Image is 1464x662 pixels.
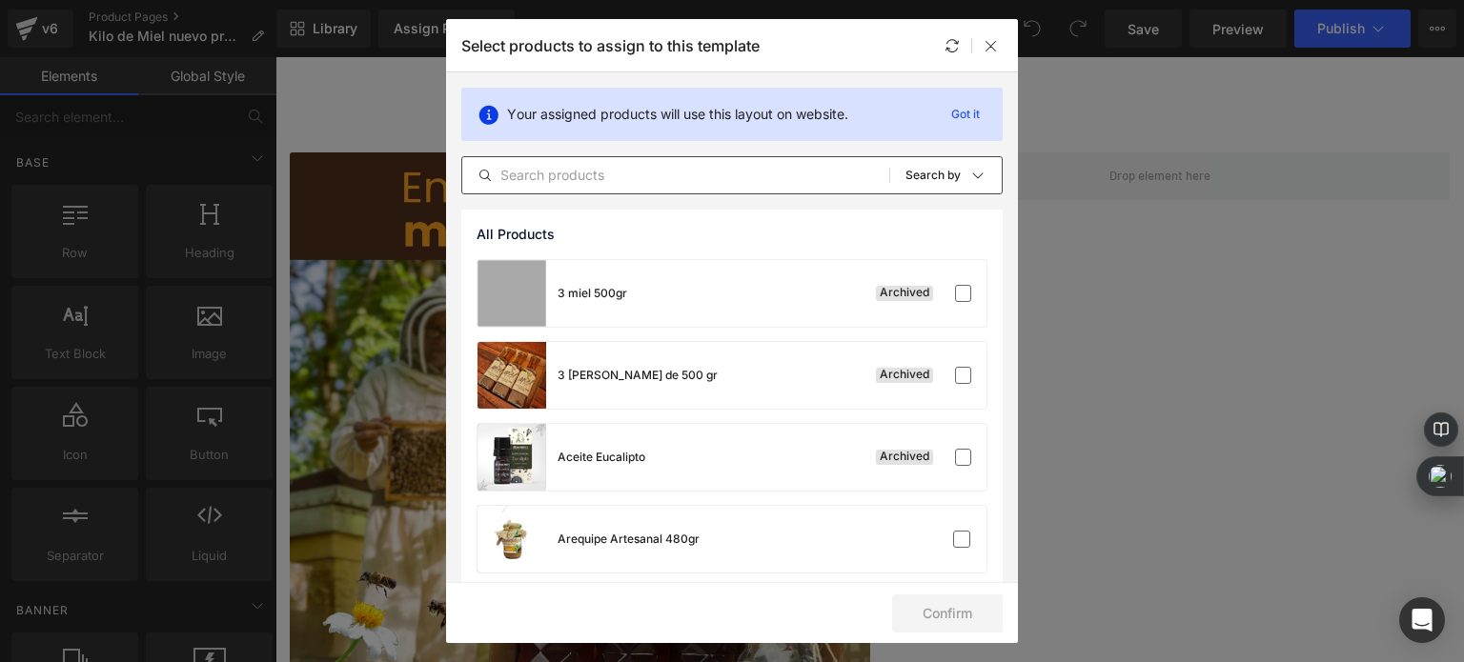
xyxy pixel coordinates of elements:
[478,342,546,409] a: product-img
[478,506,546,572] a: product-img
[905,169,961,182] p: Search by
[507,104,848,125] p: Your assigned products will use this layout on website.
[1399,597,1445,643] div: Open Intercom Messenger
[558,367,718,384] div: 3 [PERSON_NAME] de 500 gr
[876,286,933,301] div: Archived
[558,449,645,466] div: Aceite Eucalipto
[478,424,546,491] a: product-img
[477,227,555,242] span: All Products
[461,36,760,55] p: Select products to assign to this template
[892,594,1003,632] button: Confirm
[478,260,546,327] a: product-img
[558,531,700,548] div: Arequipe Artesanal 480gr
[558,285,627,302] div: 3 miel 500gr
[944,103,987,126] p: Got it
[876,368,933,383] div: Archived
[462,164,889,187] input: Search products
[876,450,933,465] div: Archived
